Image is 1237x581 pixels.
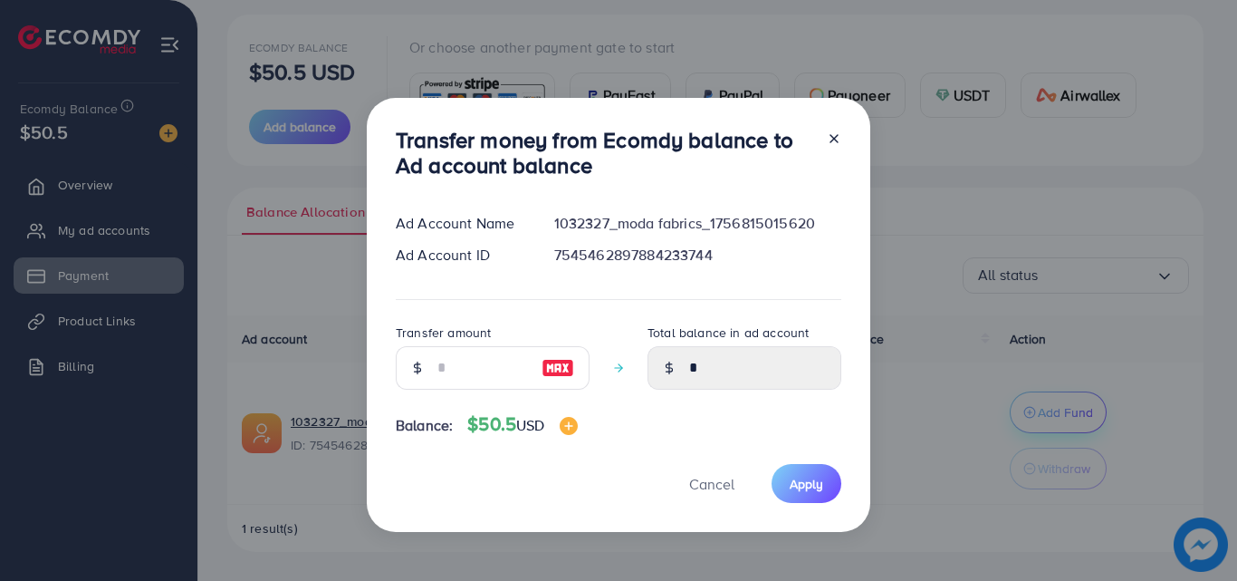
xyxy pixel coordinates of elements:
[540,213,856,234] div: 1032327_moda fabrics_1756815015620
[540,245,856,266] div: 7545462897884233744
[647,324,809,342] label: Total balance in ad account
[560,417,578,435] img: image
[467,413,577,436] h4: $50.5
[516,415,544,435] span: USD
[381,245,540,266] div: Ad Account ID
[381,213,540,234] div: Ad Account Name
[396,324,491,342] label: Transfer amount
[772,464,841,503] button: Apply
[666,464,757,503] button: Cancel
[542,357,574,379] img: image
[396,415,453,436] span: Balance:
[689,474,734,494] span: Cancel
[790,475,823,493] span: Apply
[396,127,812,179] h3: Transfer money from Ecomdy balance to Ad account balance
